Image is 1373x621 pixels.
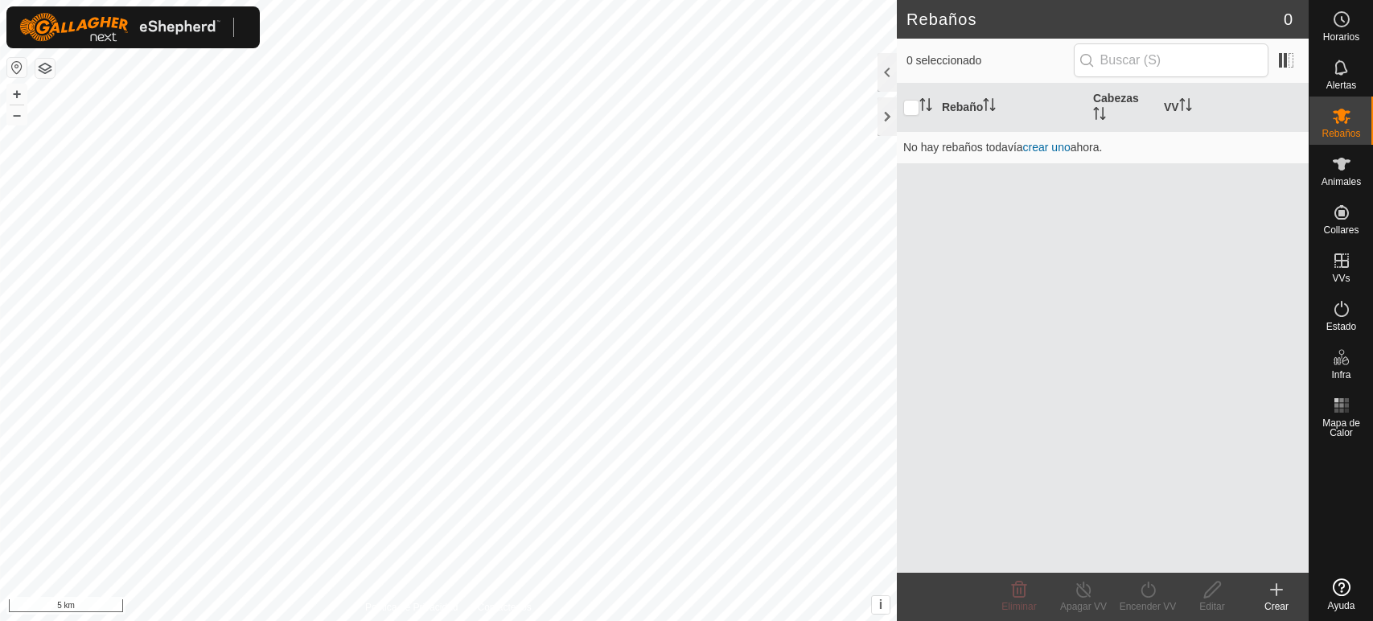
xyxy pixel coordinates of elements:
h2: Rebaños [906,10,1284,29]
div: Apagar VV [1051,599,1116,614]
td: No hay rebaños todavía ahora. [897,131,1309,163]
a: Ayuda [1309,572,1373,617]
div: Editar [1180,599,1244,614]
p-sorticon: Activar para ordenar [919,101,932,113]
input: Buscar (S) [1074,43,1268,77]
span: VVs [1332,273,1350,283]
span: 0 [1284,7,1293,31]
span: Animales [1322,177,1361,187]
button: i [872,596,890,614]
span: Infra [1331,370,1350,380]
div: Crear [1244,599,1309,614]
button: + [7,84,27,104]
span: Rebaños [1322,129,1360,138]
span: Mapa de Calor [1313,418,1369,438]
span: Ayuda [1328,601,1355,611]
th: VV [1157,84,1309,132]
a: Contáctenos [477,600,531,615]
span: Estado [1326,322,1356,331]
p-sorticon: Activar para ordenar [1179,101,1192,113]
span: 0 seleccionado [906,52,1074,69]
span: Eliminar [1001,601,1036,612]
span: i [879,598,882,611]
button: Restablecer Mapa [7,58,27,77]
span: Collares [1323,225,1359,235]
th: Rebaño [935,84,1087,132]
span: Horarios [1323,32,1359,42]
img: Logo Gallagher [19,13,220,42]
th: Cabezas [1087,84,1157,132]
a: crear uno [1023,141,1071,154]
button: – [7,105,27,125]
div: Encender VV [1116,599,1180,614]
button: Capas del Mapa [35,59,55,78]
a: Política de Privacidad [365,600,458,615]
span: Alertas [1326,80,1356,90]
p-sorticon: Activar para ordenar [1093,109,1106,122]
p-sorticon: Activar para ordenar [983,101,996,113]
